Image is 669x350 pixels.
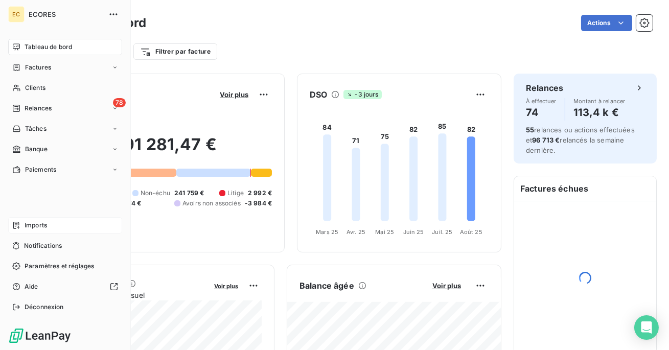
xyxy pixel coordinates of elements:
a: Aide [8,278,122,295]
h6: Relances [526,82,563,94]
a: Factures [8,59,122,76]
span: ECORES [29,10,102,18]
a: Tableau de bord [8,39,122,55]
span: Chiffre d'affaires mensuel [58,290,207,300]
img: Logo LeanPay [8,328,72,344]
h4: 74 [526,104,557,121]
span: Non-échu [141,189,170,198]
a: Paramètres et réglages [8,258,122,274]
tspan: Mars 25 [316,228,338,236]
span: Litige [227,189,244,198]
tspan: Avr. 25 [347,228,365,236]
button: Voir plus [211,281,241,290]
span: 96 713 € [532,136,560,144]
button: Voir plus [429,281,464,290]
tspan: Mai 25 [375,228,394,236]
a: Banque [8,141,122,157]
span: 55 [526,126,534,134]
span: Imports [25,221,47,230]
span: Voir plus [432,282,461,290]
a: Clients [8,80,122,96]
a: Tâches [8,121,122,137]
span: Avoirs non associés [182,199,241,208]
span: Voir plus [220,90,248,99]
h6: Factures échues [514,176,656,201]
span: Voir plus [214,283,238,290]
span: Banque [25,145,48,154]
span: Clients [25,83,45,92]
span: -3 984 € [245,199,272,208]
h2: 691 281,47 € [58,134,272,165]
h4: 113,4 k € [573,104,626,121]
tspan: Juil. 25 [432,228,452,236]
span: relances ou actions effectuées et relancés la semaine dernière. [526,126,635,154]
h6: Balance âgée [299,279,354,292]
span: Déconnexion [25,302,64,312]
span: Paiements [25,165,56,174]
span: À effectuer [526,98,557,104]
a: Imports [8,217,122,234]
span: 78 [113,98,126,107]
h6: DSO [310,88,327,101]
button: Voir plus [217,90,251,99]
span: 2 992 € [248,189,272,198]
span: Paramètres et réglages [25,262,94,271]
span: Relances [25,104,52,113]
span: Aide [25,282,38,291]
span: 241 759 € [174,189,204,198]
div: Open Intercom Messenger [634,315,659,340]
span: Tâches [25,124,47,133]
button: Actions [581,15,632,31]
a: Paiements [8,161,122,178]
span: Notifications [24,241,62,250]
span: Montant à relancer [573,98,626,104]
div: EC [8,6,25,22]
span: -3 jours [343,90,381,99]
tspan: Août 25 [460,228,482,236]
span: Tableau de bord [25,42,72,52]
tspan: Juin 25 [403,228,424,236]
span: Factures [25,63,51,72]
button: Filtrer par facture [133,43,217,60]
a: 78Relances [8,100,122,116]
